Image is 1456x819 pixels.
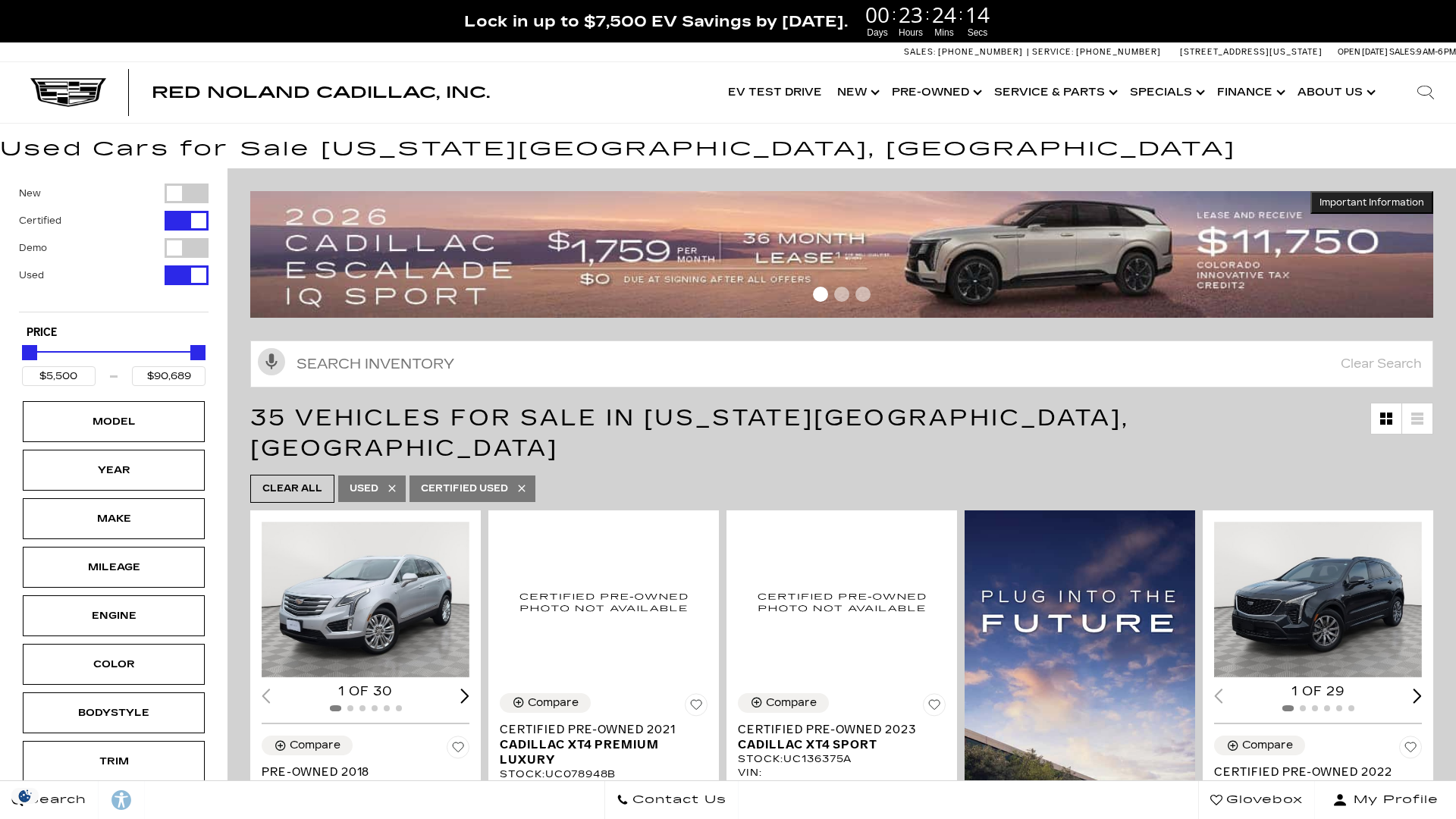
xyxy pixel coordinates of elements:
img: 2022 Cadillac XT4 Sport 1 [1214,522,1422,678]
span: Certified Pre-Owned 2022 [1214,764,1410,780]
button: Compare Vehicle [262,736,353,755]
div: 1 of 29 [1214,683,1422,700]
a: Contact Us [604,781,739,819]
div: Stock : UC078948B [500,767,708,781]
div: Minimum Price [22,345,37,360]
span: : [925,3,930,26]
div: BodystyleBodystyle [23,692,205,733]
section: Click to Open Cookie Consent Modal [8,788,42,804]
div: 1 / 2 [262,522,469,678]
div: Bodystyle [76,704,152,721]
img: Cadillac Dark Logo with Cadillac White Text [30,78,106,107]
a: New [830,62,884,123]
a: Specials [1122,62,1210,123]
img: 2509-September-FOM-Escalade-IQ-Lease9 [250,191,1433,318]
span: Open [DATE] [1338,47,1388,57]
div: EngineEngine [23,595,205,636]
span: Service: [1032,47,1074,57]
img: Opt-Out Icon [8,788,42,804]
svg: Click to toggle on voice search [258,348,285,375]
a: Certified Pre-Owned 2021Cadillac XT4 Premium Luxury [500,722,708,767]
div: ModelModel [23,401,205,442]
button: Compare Vehicle [500,693,591,713]
label: Certified [19,213,61,228]
div: YearYear [23,450,205,491]
span: Pre-Owned 2018 [262,764,458,780]
span: Certified Pre-Owned 2023 [738,722,934,737]
div: Color [76,656,152,673]
a: Pre-Owned 2018Cadillac XT5 Premium Luxury AWD [262,764,469,810]
span: My Profile [1348,789,1439,811]
button: Important Information [1310,191,1433,214]
div: Year [76,462,152,479]
label: Demo [19,240,47,256]
div: Filter by Vehicle Type [19,184,209,312]
span: Sales: [904,47,936,57]
span: [PHONE_NUMBER] [1076,47,1161,57]
span: [PHONE_NUMBER] [938,47,1023,57]
button: Open user profile menu [1315,781,1456,819]
span: Glovebox [1222,789,1303,811]
a: Red Noland Cadillac, Inc. [152,85,490,100]
a: Service & Parts [987,62,1122,123]
a: Close [1430,8,1448,26]
div: Model [76,413,152,430]
span: 9 AM-6 PM [1417,47,1456,57]
span: Sales: [1389,47,1417,57]
span: 35 Vehicles for Sale in [US_STATE][GEOGRAPHIC_DATA], [GEOGRAPHIC_DATA] [250,404,1129,462]
h5: Price [27,326,201,340]
span: Lock in up to $7,500 EV Savings by [DATE]. [464,11,848,31]
span: 00 [863,4,892,25]
div: Engine [76,607,152,624]
button: Compare Vehicle [738,693,829,713]
span: Certified Used [421,479,508,498]
img: 2021 Cadillac XT4 Premium Luxury [500,522,708,682]
span: 24 [930,4,959,25]
button: Save Vehicle [923,693,946,722]
span: Clear All [262,479,322,498]
div: Mileage [76,559,152,576]
span: Mins [930,26,959,39]
img: 2023 Cadillac XT4 Sport [738,522,946,682]
button: Save Vehicle [685,693,708,722]
span: Go to slide 2 [834,287,849,302]
button: Save Vehicle [447,736,469,764]
a: Certified Pre-Owned 2023Cadillac XT4 Sport [738,722,946,752]
div: Next slide [1413,689,1422,703]
div: Compare [290,739,340,752]
span: Go to slide 1 [813,287,828,302]
input: Search Inventory [250,340,1433,388]
button: Save Vehicle [1399,736,1422,764]
label: New [19,186,41,201]
div: Stock : UC136375A [738,752,946,766]
div: Trim [76,753,152,770]
span: : [892,3,896,26]
span: Important Information [1319,196,1424,209]
input: Minimum [22,366,96,386]
span: 23 [896,4,925,25]
a: Service: [PHONE_NUMBER] [1027,48,1165,56]
div: VIN: [US_VEHICLE_IDENTIFICATION_NUMBER] [738,766,946,793]
div: Make [76,510,152,527]
span: Cadillac XT4 Premium Luxury [500,737,696,767]
span: Go to slide 3 [855,287,871,302]
div: Maximum Price [190,345,206,360]
span: Search [24,789,86,811]
a: Glovebox [1198,781,1315,819]
span: Contact Us [629,789,726,811]
img: 2018 Cadillac XT5 Premium Luxury AWD 1 [262,522,469,678]
button: Compare Vehicle [1214,736,1305,755]
span: : [959,3,963,26]
div: ColorColor [23,644,205,685]
span: Certified Pre-Owned 2021 [500,722,696,737]
span: Cadillac XT4 Sport [738,737,934,752]
div: TrimTrim [23,741,205,782]
div: 1 / 2 [1214,522,1422,678]
a: Pre-Owned [884,62,987,123]
div: 1 of 30 [262,683,469,700]
a: [STREET_ADDRESS][US_STATE] [1180,47,1323,57]
span: Secs [963,26,992,39]
span: Days [863,26,892,39]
